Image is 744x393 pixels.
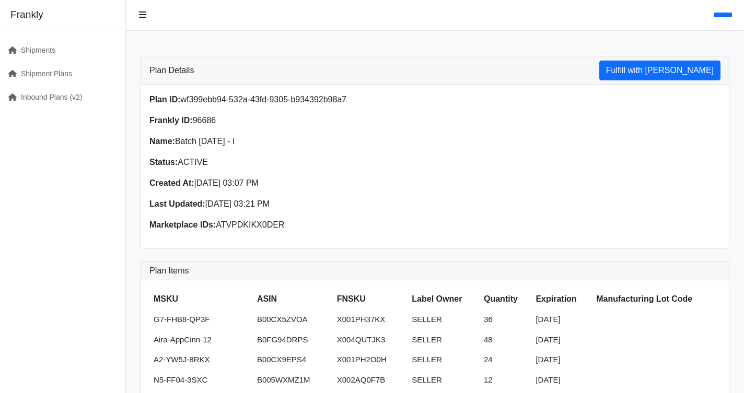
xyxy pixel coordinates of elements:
[149,309,253,330] td: G7-FHB8-QP3F
[149,266,720,276] h3: Plan Items
[599,61,720,80] button: Fulfill with [PERSON_NAME]
[531,330,592,350] td: [DATE]
[149,289,253,309] th: MSKU
[333,370,408,390] td: X002AQ0F7B
[149,65,194,75] h3: Plan Details
[149,370,253,390] td: N5-FF04-3SXC
[149,158,178,166] strong: Status:
[149,93,429,106] p: wf399ebb94-532a-43fd-9305-b934392b98a7
[253,370,333,390] td: B005WXMZ1M
[149,156,429,169] p: ACTIVE
[253,309,333,330] td: B00CX5ZVOA
[149,220,216,229] strong: Marketplace IDs:
[408,309,480,330] td: SELLER
[408,350,480,370] td: SELLER
[531,370,592,390] td: [DATE]
[253,350,333,370] td: B00CX9EPS4
[253,330,333,350] td: B0FG94DRPS
[149,95,181,104] strong: Plan ID:
[149,199,205,208] strong: Last Updated:
[149,135,429,148] p: Batch [DATE] - I
[531,350,592,370] td: [DATE]
[149,116,193,125] strong: Frankly ID:
[408,330,480,350] td: SELLER
[531,289,592,309] th: Expiration
[149,350,253,370] td: A2-YW5J-8RKX
[333,330,408,350] td: X004QUTJK3
[408,289,480,309] th: Label Owner
[149,219,429,231] p: ATVPDKIKX0DER
[480,309,531,330] td: 36
[531,309,592,330] td: [DATE]
[149,137,175,146] strong: Name:
[333,289,408,309] th: FNSKU
[480,350,531,370] td: 24
[333,309,408,330] td: X001PH37KX
[480,330,531,350] td: 48
[149,114,429,127] p: 96686
[480,289,531,309] th: Quantity
[333,350,408,370] td: X001PH2O0H
[149,177,429,189] p: [DATE] 03:07 PM
[149,198,429,210] p: [DATE] 03:21 PM
[253,289,333,309] th: ASIN
[149,178,194,187] strong: Created At:
[408,370,480,390] td: SELLER
[480,370,531,390] td: 12
[592,289,720,309] th: Manufacturing Lot Code
[149,330,253,350] td: Aira-AppCinn-12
